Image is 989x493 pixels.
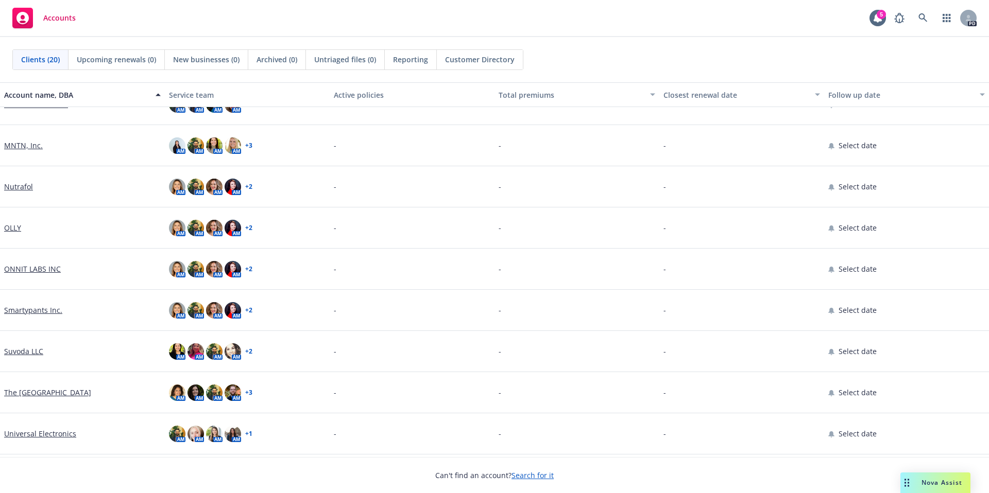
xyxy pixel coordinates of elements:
a: Search for it [511,470,554,480]
span: - [663,222,666,233]
span: Select date [839,387,877,398]
a: Nutrafol [4,181,33,192]
a: ONNIT LABS INC [4,263,61,274]
span: Select date [839,428,877,439]
span: Select date [839,305,877,315]
img: photo [206,137,223,154]
span: Select date [839,346,877,357]
span: - [334,140,336,151]
span: Clients (20) [21,54,60,65]
span: Reporting [393,54,428,65]
a: Smartypants Inc. [4,305,62,315]
span: - [663,387,666,398]
span: Select date [839,222,877,233]
span: - [499,263,501,274]
img: photo [169,426,185,442]
img: photo [187,384,204,401]
img: photo [206,261,223,277]
span: Select date [839,263,877,274]
button: Closest renewal date [659,82,824,107]
a: + 3 [245,143,252,149]
img: photo [225,302,241,319]
a: Report a Bug [889,8,910,28]
span: - [663,140,666,151]
span: Nova Assist [922,478,962,487]
div: Drag to move [900,472,913,493]
a: + 1 [245,101,252,108]
a: Suvoda LLC [4,346,43,357]
span: - [499,140,501,151]
a: MNTN, Inc. [4,140,43,151]
span: Select date [839,181,877,192]
img: photo [225,426,241,442]
img: photo [206,384,223,401]
div: Active policies [334,90,490,100]
img: photo [206,302,223,319]
a: Search [913,8,933,28]
span: - [334,222,336,233]
a: The [GEOGRAPHIC_DATA] [4,387,91,398]
button: Follow up date [824,82,989,107]
div: Service team [169,90,326,100]
a: + 3 [245,390,252,396]
img: photo [187,343,204,360]
span: - [499,222,501,233]
button: Nova Assist [900,472,970,493]
span: Can't find an account? [435,470,554,481]
img: photo [225,179,241,195]
img: photo [187,261,204,277]
div: Closest renewal date [663,90,809,100]
img: photo [187,179,204,195]
img: photo [169,302,185,319]
img: photo [169,179,185,195]
span: - [663,346,666,357]
img: photo [225,261,241,277]
img: photo [225,220,241,236]
div: 5 [877,10,886,19]
span: - [334,428,336,439]
img: photo [169,220,185,236]
img: photo [206,426,223,442]
span: - [499,181,501,192]
img: photo [187,137,204,154]
span: - [663,181,666,192]
a: Universal Electronics [4,428,76,439]
span: - [499,305,501,315]
span: - [499,387,501,398]
span: - [663,263,666,274]
a: OLLY [4,222,21,233]
button: Total premiums [494,82,659,107]
span: - [663,428,666,439]
span: Untriaged files (0) [314,54,376,65]
a: + 2 [245,225,252,231]
img: photo [187,302,204,319]
img: photo [187,426,204,442]
img: photo [169,384,185,401]
span: - [334,387,336,398]
span: - [499,428,501,439]
a: + 2 [245,348,252,355]
span: Archived (0) [257,54,297,65]
span: - [334,181,336,192]
button: Service team [165,82,330,107]
span: New businesses (0) [173,54,240,65]
img: photo [225,384,241,401]
a: + 2 [245,184,252,190]
div: Account name, DBA [4,90,149,100]
img: photo [169,343,185,360]
img: photo [225,343,241,360]
div: Total premiums [499,90,644,100]
img: photo [169,261,185,277]
a: + 2 [245,266,252,272]
span: - [663,305,666,315]
img: photo [169,137,185,154]
span: Upcoming renewals (0) [77,54,156,65]
button: Active policies [330,82,494,107]
span: Accounts [43,14,76,22]
a: + 1 [245,431,252,437]
img: photo [206,179,223,195]
img: photo [187,220,204,236]
img: photo [206,220,223,236]
a: Accounts [8,4,80,32]
a: + 2 [245,307,252,313]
